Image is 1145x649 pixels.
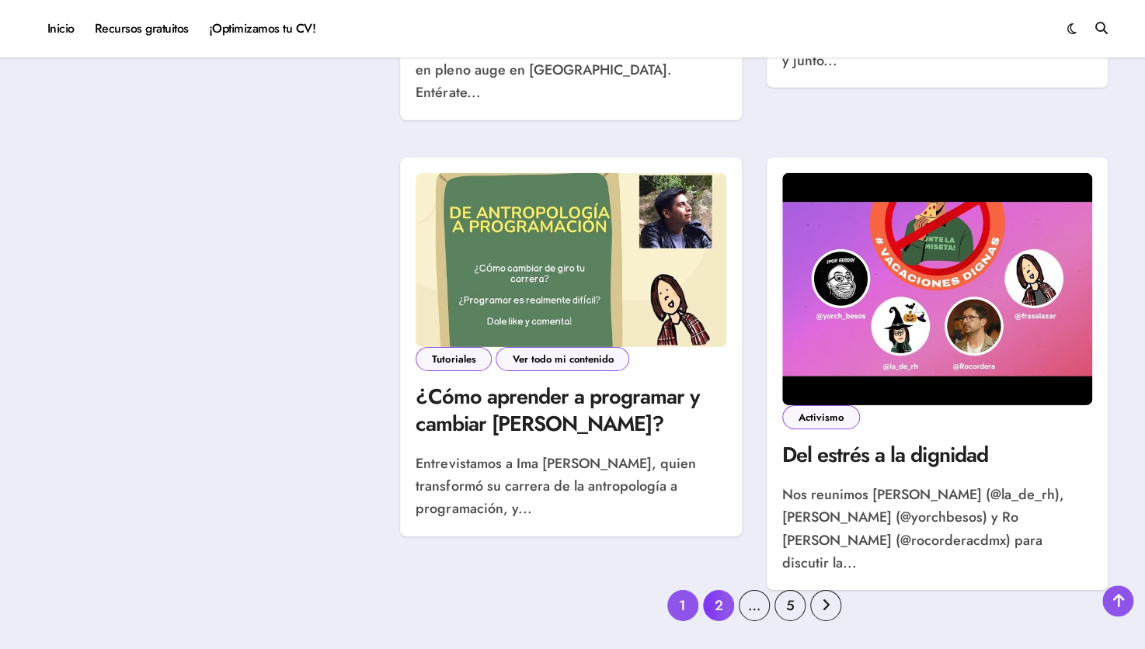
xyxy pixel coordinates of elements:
[667,590,698,621] span: 1
[739,590,770,621] span: …
[37,8,85,50] a: Inicio
[782,405,860,429] a: Activismo
[416,453,726,521] p: Entrevistamos a Ima [PERSON_NAME], quien transformó su carrera de la antropología a programación,...
[667,590,841,621] nav: Paginación de entradas
[774,590,806,621] a: 5
[416,36,726,105] p: La lucha por una jornada laboral más corta está en pleno auge en [GEOGRAPHIC_DATA]. Entérate...
[703,590,734,621] a: 2
[416,381,699,439] a: ¿Cómo aprender a programar y cambiar [PERSON_NAME]?
[496,347,629,371] a: Ver todo mi contenido
[782,439,988,470] a: Del estrés a la dignidad
[416,347,492,371] a: Tutoriales
[782,484,1092,574] p: Nos reunimos [PERSON_NAME] (@la_de_rh), [PERSON_NAME] (@yorchbesos) y Ro [PERSON_NAME] (@rocorder...
[85,8,199,50] a: Recursos gratuitos
[199,8,325,50] a: ¡Optimizamos tu CV!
